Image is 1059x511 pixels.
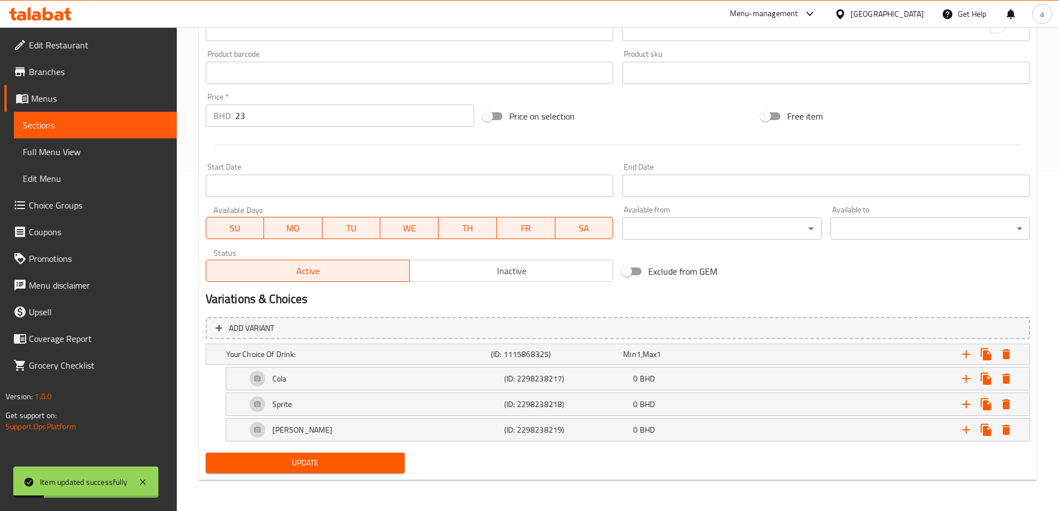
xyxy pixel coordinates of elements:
span: Max [643,347,657,361]
span: Edit Menu [23,172,168,185]
button: Clone new choice [976,394,996,414]
button: WE [380,217,439,239]
h5: Your Choice Of Drink: [226,349,486,360]
button: Add new choice [956,394,976,414]
a: Coverage Report [4,325,177,352]
span: FR [501,220,551,236]
div: Expand [226,419,1030,441]
span: WE [385,220,434,236]
span: Full Menu View [23,145,168,158]
span: Active [211,263,405,279]
a: Sections [14,112,177,138]
a: Support.OpsPlatform [6,419,76,434]
a: Choice Groups [4,192,177,219]
span: Price on selection [509,110,575,123]
a: Upsell [4,299,177,325]
a: Full Menu View [14,138,177,165]
span: BHD [640,371,655,386]
span: Coupons [29,225,168,239]
button: Clone choice group [976,344,996,364]
button: SA [555,217,614,239]
span: Branches [29,65,168,78]
span: 1.0.0 [34,389,52,404]
span: Exclude from GEM [648,265,717,278]
span: Promotions [29,252,168,265]
span: TH [443,220,493,236]
span: BHD [640,423,655,437]
a: Grocery Checklist [4,352,177,379]
span: Edit Restaurant [29,38,168,52]
span: BHD [640,397,655,411]
button: Active [206,260,410,282]
h5: Cola [272,373,287,384]
input: Please enter product barcode [206,62,614,84]
span: Grocery Checklist [29,359,168,372]
h5: [PERSON_NAME] [272,424,333,435]
a: Branches [4,58,177,85]
div: Expand [226,393,1030,415]
h5: Sprite [272,399,292,410]
button: Delete Mirinda [996,420,1016,440]
span: a [1040,8,1044,20]
button: Delete Cola [996,369,1016,389]
span: Add variant [229,321,274,335]
span: Inactive [414,263,609,279]
span: Choice Groups [29,199,168,212]
button: Clone new choice [976,420,996,440]
button: FR [497,217,555,239]
button: Delete Your Choice Of Drink: [996,344,1016,364]
a: Promotions [4,245,177,272]
span: Sections [23,118,168,132]
span: Coverage Report [29,332,168,345]
div: [GEOGRAPHIC_DATA] [851,8,924,20]
span: Upsell [29,305,168,319]
a: Menus [4,85,177,112]
button: Add new choice [956,369,976,389]
h5: (ID: 2298238219) [504,424,629,435]
span: Version: [6,389,33,404]
div: Item updated successfully [40,476,127,488]
div: Expand [206,344,1030,364]
button: Add new choice group [956,344,976,364]
span: Get support on: [6,408,57,423]
a: Menu disclaimer [4,272,177,299]
h5: (ID: 2298238217) [504,373,629,384]
button: Clone new choice [976,369,996,389]
div: Menu-management [730,7,798,21]
button: Inactive [409,260,613,282]
a: Edit Restaurant [4,32,177,58]
span: TU [327,220,376,236]
h5: (ID: 1115868325) [491,349,619,360]
a: Edit Menu [14,165,177,192]
span: Min [623,347,636,361]
span: 0 [633,371,638,386]
span: 0 [633,423,638,437]
button: SU [206,217,265,239]
div: , [623,349,751,360]
span: SA [560,220,609,236]
button: Delete Sprite [996,394,1016,414]
div: ​ [831,217,1030,240]
span: Free item [787,110,823,123]
span: 1 [637,347,641,361]
p: BHD [213,109,231,122]
button: MO [264,217,322,239]
a: Coupons [4,219,177,245]
span: Update [215,456,396,470]
button: Update [206,453,405,473]
button: Add new choice [956,420,976,440]
input: Please enter price [235,105,475,127]
span: MO [269,220,318,236]
span: SU [211,220,260,236]
button: TU [322,217,381,239]
div: Expand [226,368,1030,390]
button: TH [439,217,497,239]
button: Add variant [206,317,1030,340]
span: Menu disclaimer [29,279,168,292]
span: Menus [31,92,168,105]
div: ​ [622,217,822,240]
span: 1 [657,347,661,361]
span: 0 [633,397,638,411]
h5: (ID: 2298238218) [504,399,629,410]
h2: Variations & Choices [206,291,1030,307]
